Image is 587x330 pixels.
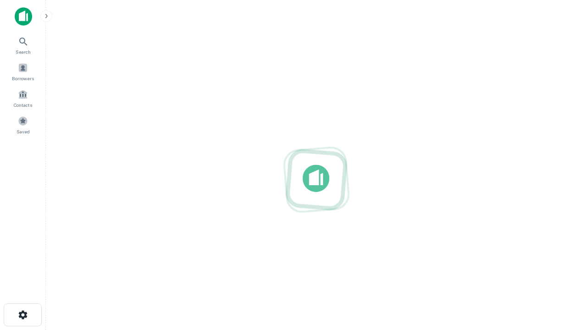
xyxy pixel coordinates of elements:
[541,227,587,271] iframe: Chat Widget
[15,7,32,26] img: capitalize-icon.png
[3,86,43,110] a: Contacts
[17,128,30,135] span: Saved
[3,112,43,137] a: Saved
[14,101,32,109] span: Contacts
[16,48,31,55] span: Search
[3,33,43,57] a: Search
[3,59,43,84] a: Borrowers
[12,75,34,82] span: Borrowers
